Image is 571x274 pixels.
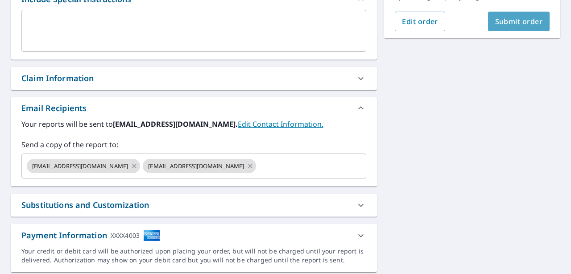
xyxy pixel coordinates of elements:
[238,119,323,129] a: EditContactInfo
[21,119,366,129] label: Your reports will be sent to
[11,67,377,90] div: Claim Information
[21,72,94,84] div: Claim Information
[21,102,87,114] div: Email Recipients
[21,139,366,150] label: Send a copy of the report to:
[21,229,160,241] div: Payment Information
[395,12,445,31] button: Edit order
[143,229,160,241] img: cardImage
[111,229,140,241] div: XXXX4003
[402,17,438,26] span: Edit order
[113,119,238,129] b: [EMAIL_ADDRESS][DOMAIN_NAME].
[488,12,550,31] button: Submit order
[11,97,377,119] div: Email Recipients
[21,199,149,211] div: Substitutions and Customization
[21,247,366,265] div: Your credit or debit card will be authorized upon placing your order, but will not be charged unt...
[27,159,140,173] div: [EMAIL_ADDRESS][DOMAIN_NAME]
[27,162,133,170] span: [EMAIL_ADDRESS][DOMAIN_NAME]
[495,17,543,26] span: Submit order
[11,224,377,247] div: Payment InformationXXXX4003cardImage
[143,159,256,173] div: [EMAIL_ADDRESS][DOMAIN_NAME]
[143,162,249,170] span: [EMAIL_ADDRESS][DOMAIN_NAME]
[11,194,377,216] div: Substitutions and Customization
